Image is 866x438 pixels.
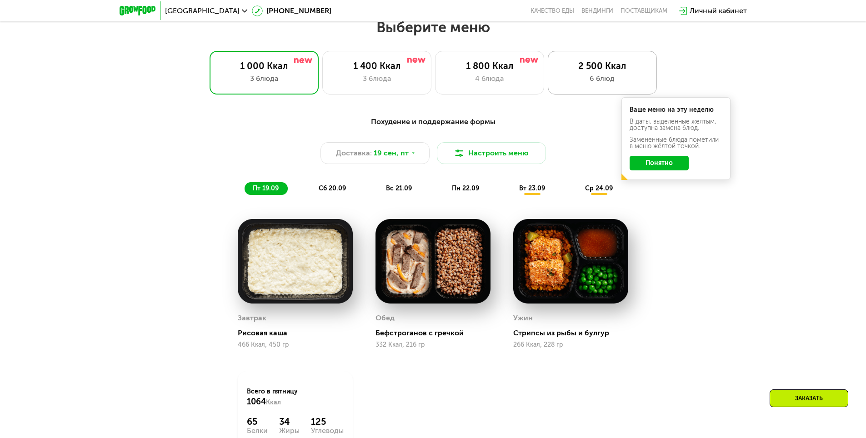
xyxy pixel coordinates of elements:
span: вт 23.09 [519,184,545,192]
button: Понятно [630,156,689,170]
span: пт 19.09 [253,184,279,192]
div: 2 500 Ккал [557,60,647,71]
span: Ккал [266,398,281,406]
div: 1 800 Ккал [445,60,535,71]
div: Ваше меню на эту неделю [630,107,722,113]
div: 466 Ккал, 450 гр [238,341,353,348]
span: вс 21.09 [386,184,412,192]
div: поставщикам [621,7,667,15]
div: 1 400 Ккал [332,60,422,71]
div: Завтрак [238,311,266,325]
div: Жиры [279,427,300,434]
div: 6 блюд [557,73,647,84]
div: 3 блюда [219,73,309,84]
h2: Выберите меню [29,18,837,36]
div: 4 блюда [445,73,535,84]
span: 19 сен, пт [374,148,409,159]
div: Заменённые блюда пометили в меню жёлтой точкой. [630,137,722,149]
button: Настроить меню [437,142,546,164]
a: Вендинги [581,7,613,15]
div: 3 блюда [332,73,422,84]
div: Ужин [513,311,533,325]
div: Личный кабинет [690,5,747,16]
div: 65 [247,416,268,427]
div: Бефстроганов с гречкой [375,328,498,338]
div: Стрипсы из рыбы и булгур [513,328,636,338]
span: пн 22.09 [452,184,479,192]
span: сб 20.09 [319,184,346,192]
span: Доставка: [336,148,372,159]
div: Обед [375,311,395,325]
div: Заказать [770,389,848,407]
div: Похудение и поддержание формы [164,116,702,128]
div: В даты, выделенные желтым, доступна замена блюд. [630,119,722,131]
div: Углеводы [311,427,344,434]
div: Рисовая каша [238,328,360,338]
span: 1064 [247,397,266,407]
span: ср 24.09 [585,184,613,192]
a: [PHONE_NUMBER] [252,5,331,16]
span: [GEOGRAPHIC_DATA] [165,7,240,15]
a: Качество еды [531,7,574,15]
div: 1 000 Ккал [219,60,309,71]
div: 34 [279,416,300,427]
div: 332 Ккал, 216 гр [375,341,491,348]
div: Всего в пятницу [247,387,344,407]
div: 125 [311,416,344,427]
div: 266 Ккал, 228 гр [513,341,628,348]
div: Белки [247,427,268,434]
